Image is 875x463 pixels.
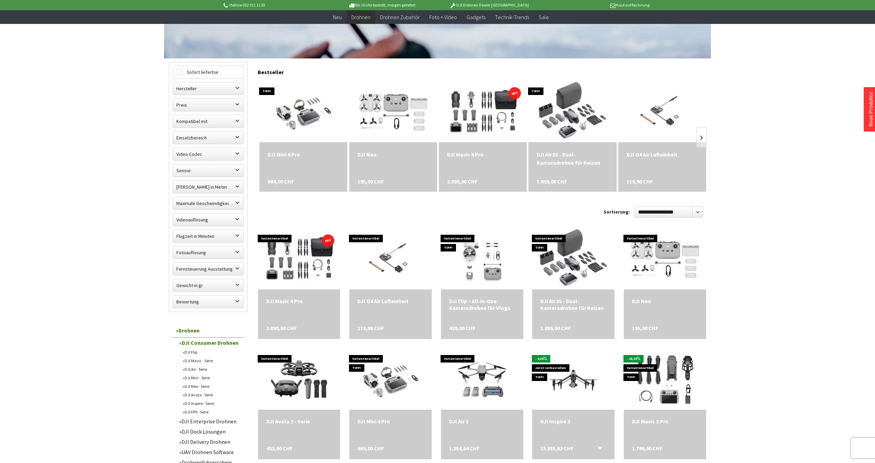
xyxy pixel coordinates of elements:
label: Fernsteuerung Ausstattung [173,263,243,275]
img: DJI Air 3S - Dual-Kameradrohne für Reisen [537,228,610,289]
label: Kompatibel mit [173,115,243,127]
a: Neue Produkte [867,92,874,127]
label: Maximale Flughöhe in Meter [173,181,243,193]
div: DJI Neo [358,150,429,159]
p: Kauf auf Rechnung [542,1,649,9]
div: Bestseller [258,62,706,79]
img: DJI Mavic 4 Pro [442,81,524,142]
a: DJI Mini 4 Pro 669,00 CHF [268,150,339,159]
a: Foto + Video [425,10,462,24]
label: Sensor [173,164,243,177]
a: DJI Mini - Serie [179,373,244,382]
a: DJI Air - Serie [179,365,244,373]
a: DJI Air 3 1.254,64 CHF [449,418,515,425]
a: DJI O4 Air Lufteinheit 119,90 CHF [627,150,698,159]
img: DJI Air 3S - Dual-Kameradrohne für Reisen [536,81,609,142]
span: Sale [539,14,549,21]
a: DJI Inspire 3 15.355,82 CHF In den Warenkorb [540,418,606,425]
span: 195,00 CHF [358,177,384,186]
img: DJI Neo [629,228,701,289]
label: Bewertung [173,296,243,308]
a: UAV Drohnen Software [176,447,244,457]
span: 1.099,00 CHF [540,325,571,331]
a: Drohnen Zubehör [375,10,425,24]
a: DJI Mavic 4 Pro 2.099,00 CHF [266,298,332,304]
div: DJI Flip – All-in-One Kameradrohne für Vlogs [449,298,515,311]
span: 119,90 CHF [627,177,653,186]
img: DJI Avata 2 - Serie [268,348,330,410]
label: Sortierung: [604,206,630,217]
span: Neu [333,14,342,21]
label: Fotoauflösung [173,246,243,259]
span: Drohnen Zubehör [380,14,420,21]
label: Einsatzbereich [173,132,243,144]
a: DJI Avata 2 - Serie 432,00 CHF [266,418,332,425]
img: DJI Inspire 3 [532,356,615,402]
label: Maximale Geschwindigkeit in km/h [173,197,243,209]
div: DJI Air 3S - Dual-Kameradrohne für Reisen [537,150,608,167]
a: Technik-Trends [490,10,534,24]
a: Gadgets [462,10,490,24]
a: DJI Mini 4 Pro 669,00 CHF [358,418,423,425]
a: DJI Air 3S - Dual-Kameradrohne für Reisen 1.099,00 CHF [537,150,608,167]
span: 1.799,00 CHF [632,445,662,452]
img: DJI Mavic 3 Pro [627,348,703,410]
a: DJI O4 Air Lufteinheit 119,90 CHF [358,298,423,304]
div: DJI Air 3 [449,418,515,425]
span: 119,90 CHF [358,325,384,331]
label: Video Codec [173,148,243,160]
label: Flugzeit in Minuten [173,230,243,242]
img: DJI O4 Air Lufteinheit [350,228,432,289]
div: DJI Mavic 3 Pro [632,418,698,425]
a: DJI Mavic 3 Pro 1.799,00 CHF [632,418,698,425]
span: 1.254,64 CHF [449,445,480,452]
a: DJI Dock Lösungen [176,426,244,437]
label: Preis [173,99,243,111]
span: Gadgets [467,14,485,21]
div: DJI Mini 4 Pro [358,418,423,425]
a: DJI Mavic - Serie [179,356,244,365]
a: DJI Inspire - Serie [179,399,244,408]
a: Neu [328,10,347,24]
a: DJI Avata - Serie [179,391,244,399]
label: Hersteller [173,82,243,95]
a: DJI Neo 195,00 CHF [358,150,429,159]
a: DJI Delivery Drohnen [176,437,244,447]
a: DJI Mavic 4 Pro 2.099,00 CHF [447,150,519,159]
div: DJI Avata 2 - Serie [266,418,332,425]
p: DJI Drohnen Dealer [GEOGRAPHIC_DATA] [436,1,542,9]
img: DJI Air 3 [451,348,513,410]
img: DJI Flip – All-in-One Kameradrohne für Vlogs [441,228,523,289]
label: Sofort lieferbar [173,66,243,78]
a: DJI FPV - Serie [179,408,244,416]
img: DJI Mini 4 Pro [265,81,342,142]
div: DJI O4 Air Lufteinheit [627,150,698,159]
span: 432,00 CHF [266,445,293,452]
label: Gewicht in gr [173,279,243,291]
a: DJI Consumer Drohnen [176,338,244,348]
span: 15.355,82 CHF [540,445,574,452]
span: 669,00 CHF [268,177,294,186]
span: Foto + Video [429,14,457,21]
span: Technik-Trends [495,14,529,21]
span: 195,00 CHF [632,325,658,331]
a: DJI Enterprise Drohnen [176,416,244,426]
span: 2.099,00 CHF [447,177,477,186]
a: DJI Flip – All-in-One Kameradrohne für Vlogs 439,00 CHF [449,298,515,311]
a: DJI Air 3S - Dual-Kameradrohne für Reisen 1.099,00 CHF [540,298,606,311]
a: Drohnen [172,324,244,338]
span: Drohnen [351,14,371,21]
a: Drohnen [347,10,375,24]
img: DJI Neo [357,81,430,142]
div: DJI Neo [632,298,698,304]
div: DJI Mavic 4 Pro [266,298,332,304]
a: DJI Neo 195,00 CHF [632,298,698,304]
div: DJI Inspire 3 [540,418,606,425]
div: DJI Mavic 4 Pro [447,150,519,159]
span: 439,00 CHF [449,325,475,331]
a: DJI Neo - Serie [179,382,244,391]
img: DJI O4 Air Lufteinheit [621,81,703,142]
p: Bis 16 Uhr bestellt, morgen geliefert. [329,1,435,9]
label: Videoauflösung [173,214,243,226]
div: DJI Air 3S - Dual-Kameradrohne für Reisen [540,298,606,311]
